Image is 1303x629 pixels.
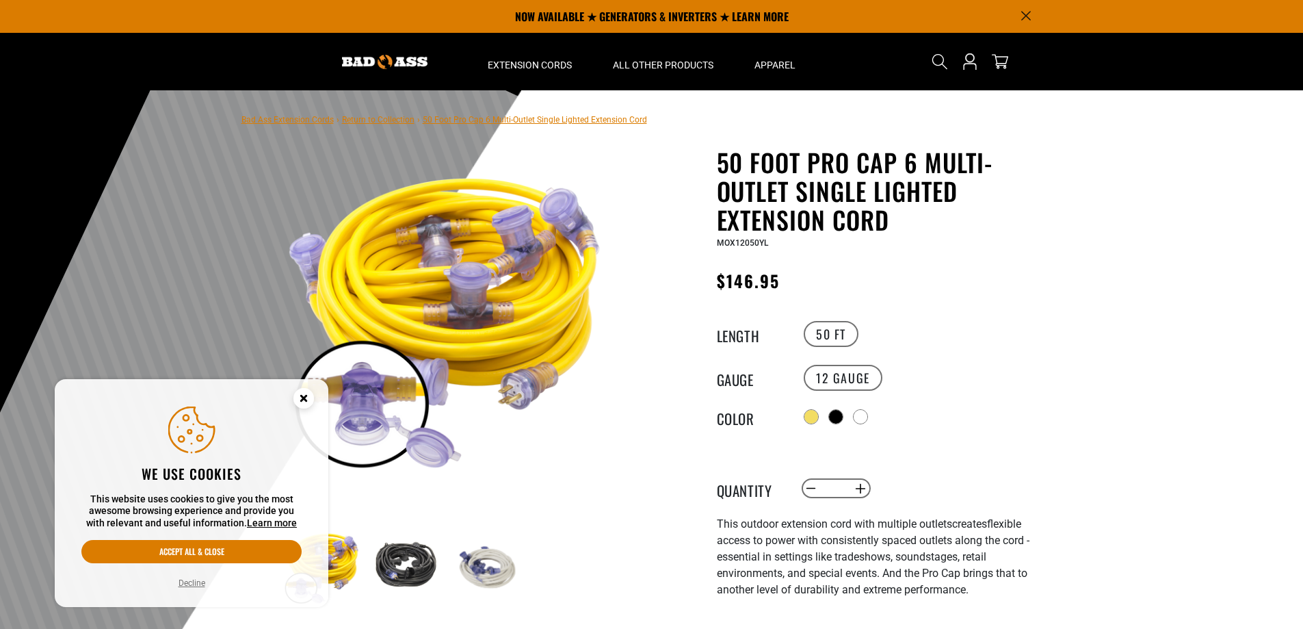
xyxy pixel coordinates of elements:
[247,517,297,528] a: Learn more
[717,238,768,248] span: MOX12050YL
[81,465,302,483] h2: We use cookies
[717,148,1052,234] h1: 50 Foot Pro Cap 6 Multi-Outlet Single Lighted Extension Cord
[717,325,785,343] legend: Length
[417,115,420,125] span: ›
[81,493,302,530] p: This website uses cookies to give you the most awesome browsing experience and provide you with r...
[804,321,858,347] label: 50 FT
[717,517,952,530] span: This outdoor extension cord with multiple outlets
[55,379,328,608] aside: Cookie Consent
[241,111,647,127] nav: breadcrumbs
[717,516,1052,598] p: flexible access to power with consistently spaced outlets along the cord - essential in settings ...
[754,59,795,71] span: Apparel
[488,59,572,71] span: Extension Cords
[952,517,987,530] span: creates
[717,408,785,426] legend: Color
[447,527,527,606] img: white
[592,33,734,90] summary: All Other Products
[174,576,209,590] button: Decline
[613,59,713,71] span: All Other Products
[81,540,302,563] button: Accept all & close
[717,480,785,498] label: Quantity
[423,115,647,125] span: 50 Foot Pro Cap 6 Multi-Outlet Single Lighted Extension Cord
[717,369,785,387] legend: Gauge
[365,527,444,606] img: black
[734,33,816,90] summary: Apparel
[342,115,414,125] a: Return to Collection
[467,33,592,90] summary: Extension Cords
[804,365,882,391] label: 12 GAUGE
[929,51,951,73] summary: Search
[337,115,339,125] span: ›
[282,151,611,480] img: yellow
[342,55,427,69] img: Bad Ass Extension Cords
[717,268,780,293] span: $146.95
[241,115,334,125] a: Bad Ass Extension Cords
